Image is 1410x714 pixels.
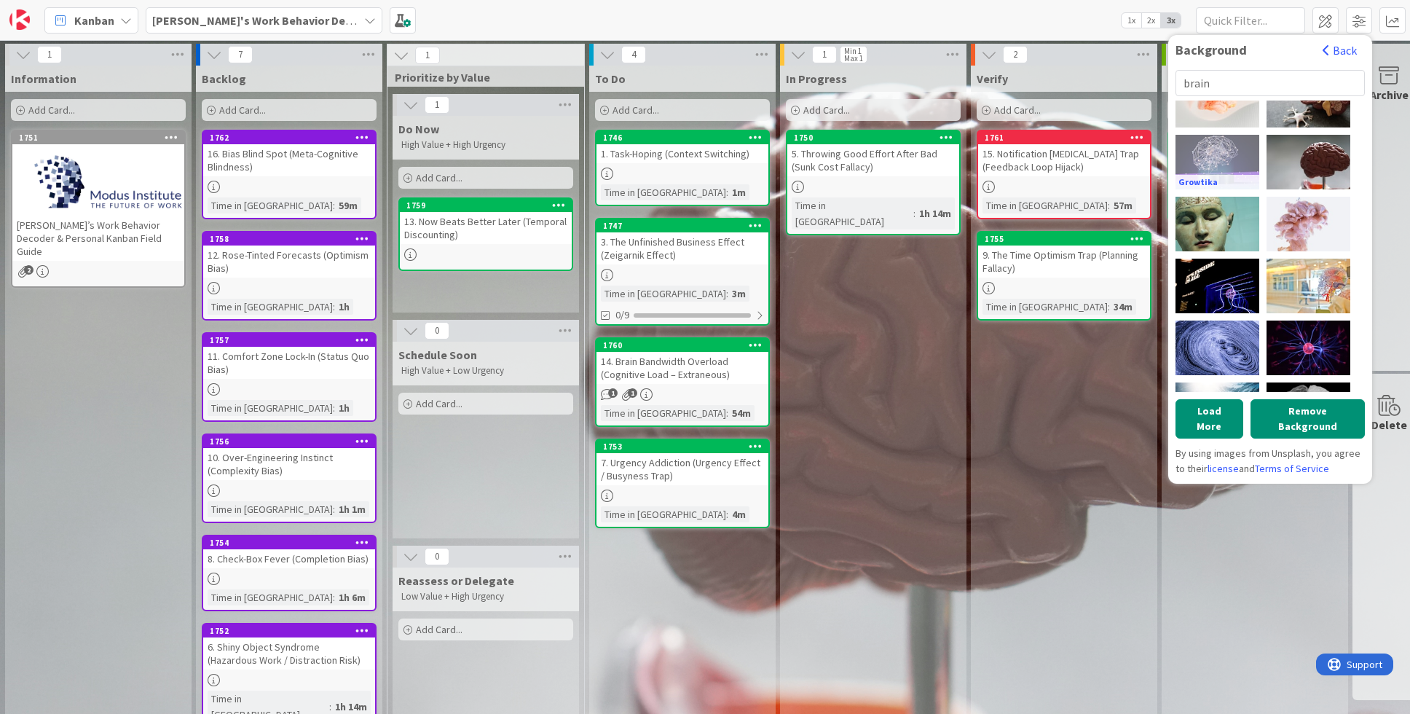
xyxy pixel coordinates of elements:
span: 2x [1141,13,1161,28]
span: Done [1167,71,1195,86]
b: [PERSON_NAME]'s Work Behavior Decoder [152,13,376,28]
div: Delete [1371,416,1407,433]
div: 17559. The Time Optimism Trap (Planning Fallacy) [978,232,1150,278]
a: 17473. The Unfinished Business Effect (Zeigarnik Effect)Time in [GEOGRAPHIC_DATA]:3m0/9 [595,218,770,326]
div: 1760 [596,339,768,352]
div: Time in [GEOGRAPHIC_DATA] [208,589,333,605]
div: 14. Brain Bandwidth Overload (Cognitive Load – Extraneous) [596,352,768,384]
div: 1746 [603,133,768,143]
div: 16. Bias Blind Spot (Meta-Cognitive Blindness) [203,144,375,176]
div: Max 1 [844,55,863,62]
div: Time in [GEOGRAPHIC_DATA] [601,506,726,522]
div: Archive [1370,86,1409,103]
div: 54m [728,405,755,421]
div: 3. The Unfinished Business Effect (Zeigarnik Effect) [596,232,768,264]
span: 7 [228,46,253,63]
div: Time in [GEOGRAPHIC_DATA] [601,405,726,421]
div: 12. Rose-Tinted Forecasts (Optimism Bias) [203,246,375,278]
span: Do Now [398,122,439,136]
div: 6. Shiny Object Syndrome (Hazardous Work / Distraction Risk) [203,637,375,670]
div: 1755 [978,232,1150,246]
div: 1h 14m [915,205,955,221]
div: 17548. Check-Box Fever (Completion Bias) [203,536,375,568]
div: [PERSON_NAME]’s Work Behavior Decoder & Personal Kanban Field Guide [12,216,184,261]
a: 17461. Task-Hoping (Context Switching)Time in [GEOGRAPHIC_DATA]:1m [595,130,770,206]
button: Back [1322,42,1358,58]
div: 1751 [12,131,184,144]
div: 176115. Notification [MEDICAL_DATA] Trap (Feedback Loop Hijack) [978,131,1150,176]
span: : [333,299,335,315]
div: 175610. Over-Engineering Instinct (Complexity Bias) [203,435,375,480]
button: Load More [1175,399,1243,439]
div: 1756 [210,436,375,447]
div: 1752 [203,624,375,637]
span: 1 [37,46,62,63]
span: Add Card... [416,623,462,636]
a: 17505. Throwing Good Effort After Bad (Sunk Cost Fallacy)Time in [GEOGRAPHIC_DATA]:1h 14m [786,130,961,235]
div: 3m [728,286,749,302]
div: 1753 [603,442,768,452]
a: 176216. Bias Blind Spot (Meta-Cognitive Blindness)Time in [GEOGRAPHIC_DATA]:59m [202,130,377,219]
span: To Do [595,71,626,86]
div: 1. Task-Hoping (Context Switching) [596,144,768,163]
span: Reassess or Delegate [398,573,514,588]
div: 1h [335,299,353,315]
span: 0/9 [615,307,629,323]
span: 1 [628,388,637,398]
div: 57m [1110,197,1136,213]
div: 1759 [406,200,572,211]
a: Growtika [1175,175,1259,189]
div: Background [1175,42,1315,58]
div: 15. Notification [MEDICAL_DATA] Trap (Feedback Loop Hijack) [978,144,1150,176]
span: Information [11,71,76,86]
span: 3x [1161,13,1181,28]
a: Terms of Service [1255,462,1329,475]
div: 17537. Urgency Addiction (Urgency Effect / Busyness Trap) [596,440,768,485]
div: 1752 [210,626,375,636]
div: 175812. Rose-Tinted Forecasts (Optimism Bias) [203,232,375,278]
div: 1h 1m [335,501,369,517]
div: 13. Now Beats Better Later (Temporal Discounting) [400,212,572,244]
div: 1754 [210,538,375,548]
div: 1755 [985,234,1150,244]
div: 1757 [203,334,375,347]
div: 1750 [787,131,959,144]
div: Time in [GEOGRAPHIC_DATA] [208,299,333,315]
div: 1762 [203,131,375,144]
span: Backlog [202,71,246,86]
a: 175913. Now Beats Better Later (Temporal Discounting) [398,197,573,271]
span: 1x [1122,13,1141,28]
div: 1762 [210,133,375,143]
span: Add Card... [416,171,462,184]
div: 1754 [203,536,375,549]
div: 1758 [203,232,375,246]
a: 17482. Mental Ghost Tabs (Attention Residue)0/6 [1167,130,1342,221]
button: Remove Background [1251,399,1365,439]
div: Time in [GEOGRAPHIC_DATA] [601,184,726,200]
div: 1m [728,184,749,200]
div: 1757 [210,335,375,345]
div: 8. Check-Box Fever (Completion Bias) [203,549,375,568]
span: : [333,400,335,416]
span: 0 [425,322,449,340]
div: 1750 [794,133,959,143]
span: : [913,205,915,221]
a: 175711. Comfort Zone Lock-In (Status Quo Bias)Time in [GEOGRAPHIC_DATA]:1h [202,332,377,422]
div: Time in [GEOGRAPHIC_DATA] [208,501,333,517]
div: By using images from Unsplash, you agree to their and [1175,446,1365,476]
div: 1759 [400,199,572,212]
span: In Progress [786,71,847,86]
span: : [726,405,728,421]
span: Schedule Soon [398,348,477,362]
div: 11. Comfort Zone Lock-In (Status Quo Bias) [203,347,375,379]
a: 176115. Notification [MEDICAL_DATA] Trap (Feedback Loop Hijack)Time in [GEOGRAPHIC_DATA]:57m [977,130,1151,219]
img: Visit kanbanzone.com [9,9,30,30]
div: Time in [GEOGRAPHIC_DATA] [208,400,333,416]
span: 1 [415,47,440,64]
div: 34m [1110,299,1136,315]
div: 1761 [978,131,1150,144]
div: 59m [335,197,361,213]
span: : [333,197,335,213]
div: 1758 [210,234,375,244]
span: : [1108,299,1110,315]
